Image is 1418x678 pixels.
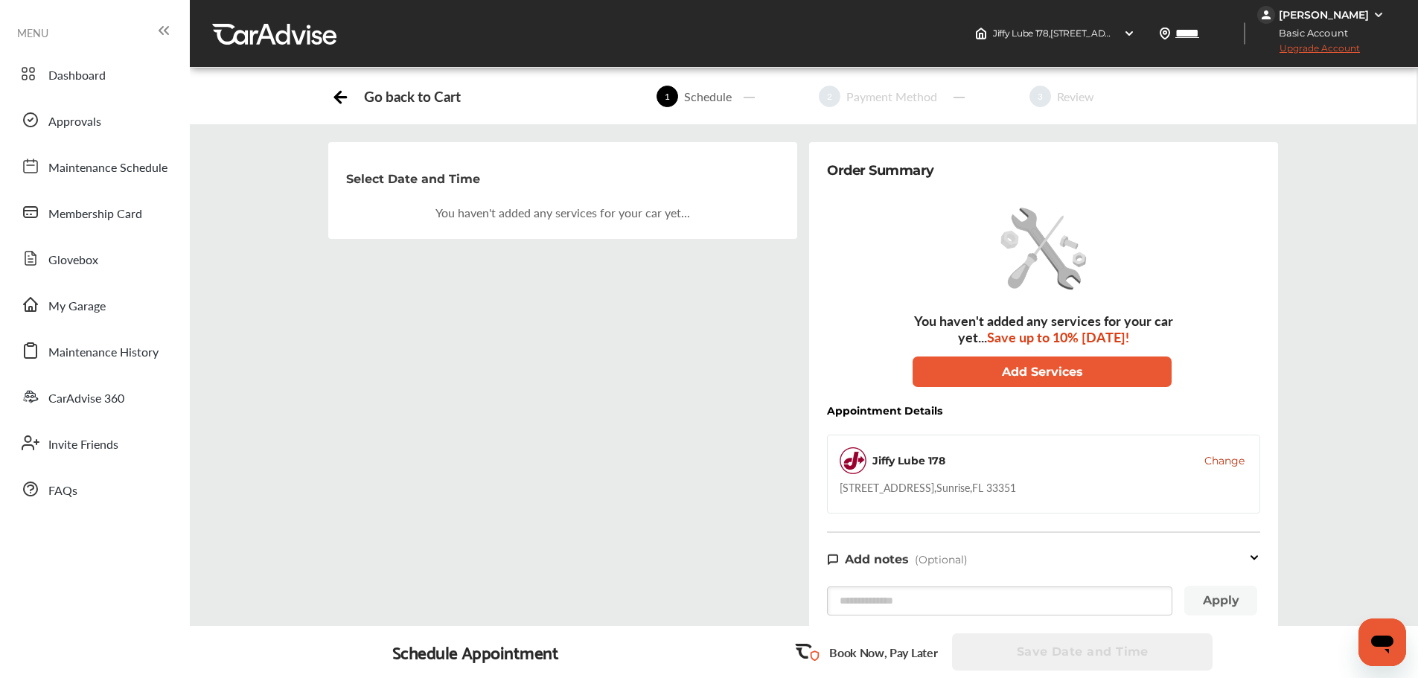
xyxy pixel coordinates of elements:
div: Payment Method [840,88,943,105]
div: Go back to Cart [364,88,460,105]
span: (Optional) [915,553,968,566]
span: Maintenance Schedule [48,159,167,178]
p: Select Date and Time [346,172,480,186]
span: 3 [1029,86,1051,107]
span: CarAdvise 360 [48,389,124,409]
span: Save up to 10% [DATE]! [987,327,1129,346]
span: Invite Friends [48,435,118,455]
span: My Garage [48,297,106,316]
button: Add Services [913,356,1172,387]
button: Change [1204,453,1245,468]
div: [STREET_ADDRESS] , Sunrise , FL 33351 [840,480,1016,495]
span: Jiffy Lube 178 , [STREET_ADDRESS] Sunrise , FL 33351 [993,28,1207,39]
a: FAQs [13,470,175,508]
div: You haven't added any services for your car yet... [435,204,690,221]
a: Membership Card [13,193,175,231]
a: Dashboard [13,54,175,93]
span: You haven't added any services for your car yet... [914,311,1173,346]
iframe: Button to launch messaging window [1358,618,1406,666]
span: Upgrade Account [1257,42,1360,61]
p: Book Now, Pay Later [829,644,937,661]
span: Add notes [845,552,909,566]
img: header-divider.bc55588e.svg [1244,22,1245,45]
img: jVpblrzwTbfkPYzPPzSLxeg0AAAAASUVORK5CYII= [1257,6,1275,24]
div: Order Summary [827,160,934,181]
img: note-icon.db9493fa.svg [827,553,839,566]
span: Glovebox [48,251,98,270]
a: Approvals [13,100,175,139]
div: Schedule [678,88,738,105]
span: FAQs [48,482,77,501]
img: header-down-arrow.9dd2ce7d.svg [1123,28,1135,39]
a: Glovebox [13,239,175,278]
div: Jiffy Lube 178 [872,453,945,468]
span: 1 [657,86,678,107]
a: CarAdvise 360 [13,377,175,416]
img: logo-jiffylube.png [840,447,866,474]
a: Maintenance Schedule [13,147,175,185]
span: Dashboard [48,66,106,86]
span: Approvals [48,112,101,132]
img: header-home-logo.8d720a4f.svg [975,28,987,39]
div: Review [1051,88,1100,105]
span: Basic Account [1259,25,1359,41]
a: Maintenance History [13,331,175,370]
div: Appointment Details [827,405,942,417]
span: Membership Card [48,205,142,224]
a: My Garage [13,285,175,324]
button: Apply [1184,586,1257,615]
a: Invite Friends [13,423,175,462]
span: MENU [17,27,48,39]
div: [PERSON_NAME] [1279,8,1369,22]
img: location_vector.a44bc228.svg [1159,28,1171,39]
img: WGsFRI8htEPBVLJbROoPRyZpYNWhNONpIPPETTm6eUC0GeLEiAAAAAElFTkSuQmCC [1373,9,1385,21]
span: Maintenance History [48,343,159,362]
span: 2 [819,86,840,107]
div: Schedule Appointment [392,642,559,662]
